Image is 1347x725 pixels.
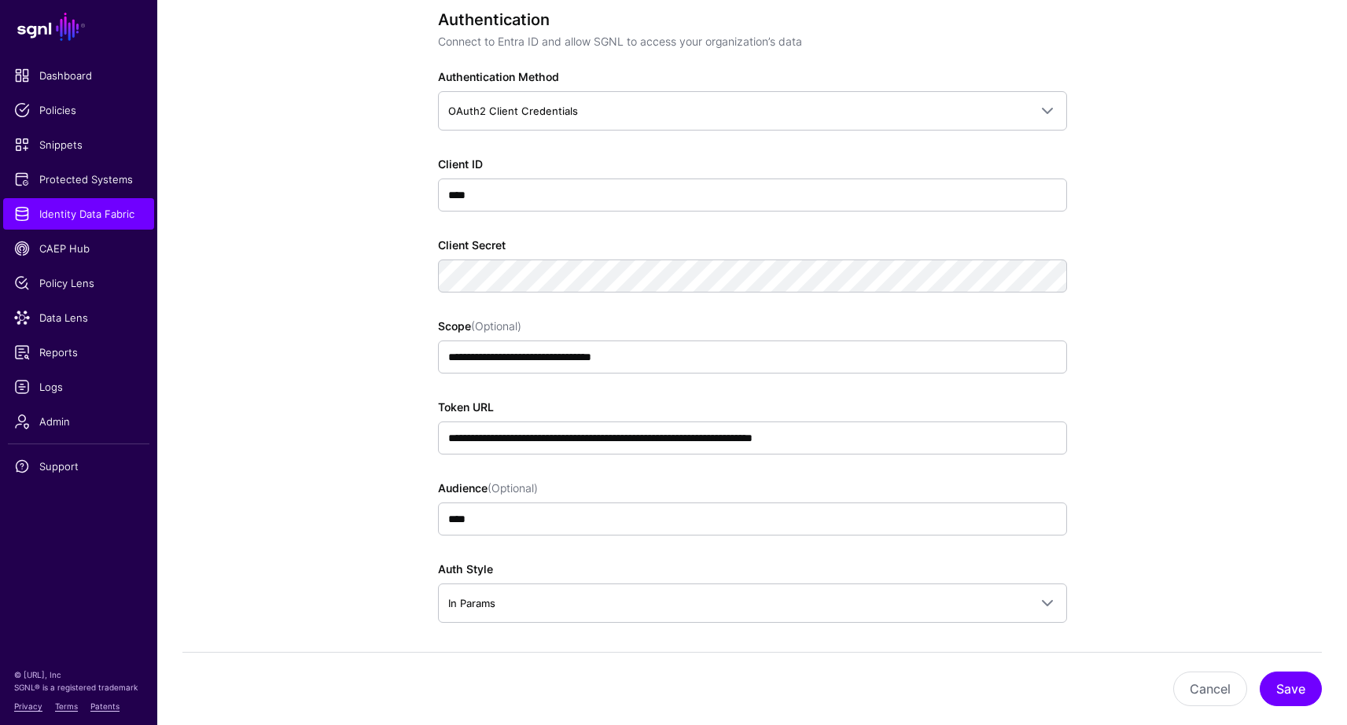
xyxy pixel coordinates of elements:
span: Protected Systems [14,171,143,187]
span: OAuth2 Client Credentials [448,105,578,117]
button: Cancel [1173,672,1247,706]
label: Auth Style [438,561,493,577]
span: Data Lens [14,310,143,326]
a: Privacy [14,701,42,711]
p: SGNL® is a registered trademark [14,681,143,694]
span: Policies [14,102,143,118]
span: In Params [448,597,495,609]
span: Admin [14,414,143,429]
p: Connect to Entra ID and allow SGNL to access your organization’s data [438,33,1067,50]
span: (Optional) [471,319,521,333]
a: Protected Systems [3,164,154,195]
span: Logs [14,379,143,395]
span: Snippets [14,137,143,153]
label: Token URL [438,399,494,415]
a: Identity Data Fabric [3,198,154,230]
span: Policy Lens [14,275,143,291]
a: Policies [3,94,154,126]
span: Identity Data Fabric [14,206,143,222]
a: Dashboard [3,60,154,91]
span: CAEP Hub [14,241,143,256]
label: Scope [438,318,521,334]
label: Audience [438,480,538,496]
h3: Authentication [438,10,1067,29]
a: Terms [55,701,78,711]
a: Patents [90,701,120,711]
a: Data Lens [3,302,154,333]
a: CAEP Hub [3,233,154,264]
button: Save [1260,672,1322,706]
a: Policy Lens [3,267,154,299]
span: (Optional) [488,481,538,495]
span: Dashboard [14,68,143,83]
a: SGNL [9,9,148,44]
a: Logs [3,371,154,403]
a: Snippets [3,129,154,160]
label: Client Secret [438,237,506,253]
label: Client ID [438,156,483,172]
span: Support [14,458,143,474]
a: Reports [3,337,154,368]
span: Reports [14,344,143,360]
p: © [URL], Inc [14,668,143,681]
label: Authentication Method [438,68,559,85]
a: Admin [3,406,154,437]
